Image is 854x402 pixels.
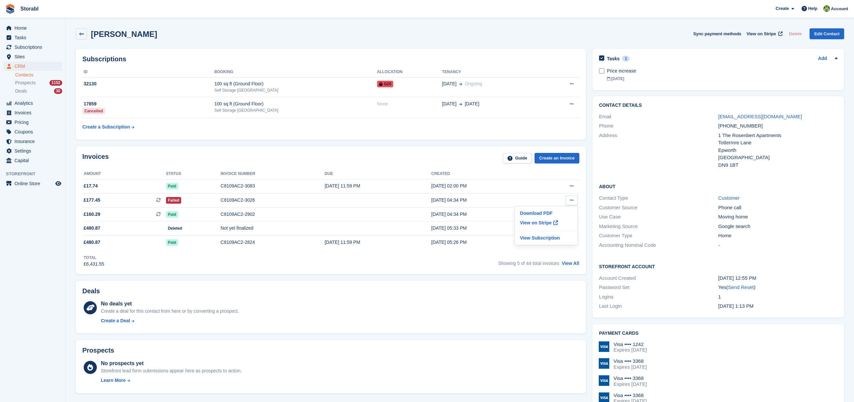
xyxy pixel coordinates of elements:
a: menu [3,127,62,136]
div: Visa •••• 3368 [614,392,647,398]
span: Failed [166,197,181,204]
div: Account Created [599,274,718,282]
a: menu [3,118,62,127]
span: Storefront [6,171,66,177]
div: [PHONE_NUMBER] [718,122,838,130]
div: Home [718,232,838,240]
div: Expires [DATE] [614,364,647,370]
h2: Deals [82,287,100,295]
div: Contact Type [599,194,718,202]
a: View on Stripe [744,28,784,39]
div: [DATE] 05:26 PM [431,239,538,246]
div: Phone [599,122,718,130]
th: Status [166,169,221,179]
span: [DATE] [465,100,479,107]
a: Create a Deal [101,317,239,324]
div: 1 [718,293,838,301]
a: Send Reset [728,284,754,290]
div: Tottermre Lane [718,139,838,147]
span: Sites [14,52,54,61]
span: Paid [166,183,178,189]
a: [EMAIL_ADDRESS][DOMAIN_NAME] [718,114,802,119]
a: Contacts [15,72,62,78]
a: Edit Contact [810,28,844,39]
h2: Tasks [607,56,620,62]
span: £177.45 [84,197,100,204]
th: ID [82,67,214,77]
span: Insurance [14,137,54,146]
h2: Payment cards [599,331,838,336]
div: None [377,100,442,107]
span: Account [831,6,848,12]
span: Create [776,5,789,12]
img: Visa Logo [599,375,609,386]
span: £480.87 [84,239,100,246]
div: [DATE] 05:33 PM [431,225,538,232]
div: [DATE] 12:55 PM [718,274,838,282]
a: menu [3,108,62,117]
img: stora-icon-8386f47178a22dfd0bd8f6a31ec36ba5ce8667c1dd55bd0f319d3a0aa187defe.svg [5,4,15,14]
th: Tenancy [442,67,544,77]
div: [DATE] [607,76,838,82]
button: Delete [786,28,804,39]
span: Deals [15,88,27,94]
div: Self Storage [GEOGRAPHIC_DATA] [214,107,377,113]
a: menu [3,179,62,188]
div: C8109AC2-3026 [221,197,325,204]
div: 1 [622,56,630,62]
th: Due [325,169,431,179]
a: Prospects 1152 [15,79,62,86]
div: 1152 [49,80,62,86]
span: Paid [166,239,178,246]
th: Created [431,169,538,179]
span: ( ) [726,284,755,290]
div: Address [599,132,718,169]
div: Self Storage [GEOGRAPHIC_DATA] [214,87,377,93]
div: Password Set [599,284,718,291]
div: [GEOGRAPHIC_DATA] [718,154,838,161]
div: Visa •••• 3368 [614,375,647,381]
div: 1 The Rosenbert Apartments [718,132,838,139]
th: Invoice number [221,169,325,179]
span: Invoices [14,108,54,117]
h2: About [599,183,838,189]
div: 30 [54,88,62,94]
span: CRM [14,62,54,71]
a: menu [3,33,62,42]
span: £160.29 [84,211,100,218]
span: Showing 5 of 44 total invoices [498,261,559,266]
time: 2023-04-28 12:13:50 UTC [718,303,754,309]
a: Price increase [DATE] [607,64,838,85]
div: [DATE] 04:34 PM [431,197,538,204]
a: Learn More [101,377,242,384]
div: Not yet finalized [221,225,325,232]
div: No prospects yet [101,359,242,367]
div: [DATE] 02:00 PM [431,183,538,189]
div: Expires [DATE] [614,347,647,353]
th: Amount [82,169,166,179]
img: Visa Logo [599,358,609,369]
span: Paid [166,211,178,218]
span: Online Store [14,179,54,188]
span: £17.74 [84,183,98,189]
div: - [718,242,838,249]
a: Create a Subscription [82,121,134,133]
button: Sync payment methods [693,28,741,39]
span: Pricing [14,118,54,127]
div: Create a Subscription [82,124,130,130]
a: menu [3,23,62,33]
div: Storefront lead form submissions appear here as prospects to action. [101,367,242,374]
span: Deleted [166,225,184,232]
div: 32130 [82,80,214,87]
div: C8109AC2-2824 [221,239,325,246]
a: Deals 30 [15,88,62,95]
a: View on Stripe [517,217,575,228]
a: Guide [503,153,532,164]
th: Allocation [377,67,442,77]
a: menu [3,99,62,108]
div: Marketing Source [599,223,718,230]
div: Create a Deal [101,317,130,324]
a: menu [3,62,62,71]
span: Help [808,5,817,12]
